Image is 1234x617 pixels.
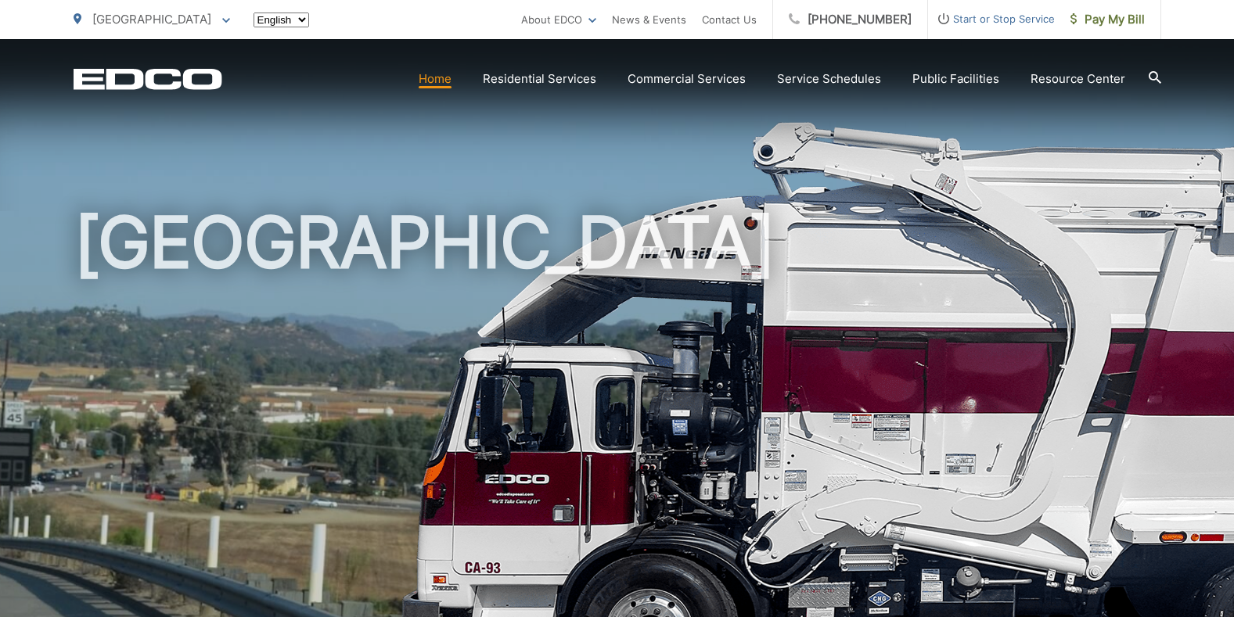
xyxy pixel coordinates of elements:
[777,70,881,88] a: Service Schedules
[92,12,211,27] span: [GEOGRAPHIC_DATA]
[521,10,596,29] a: About EDCO
[254,13,309,27] select: Select a language
[419,70,452,88] a: Home
[628,70,746,88] a: Commercial Services
[702,10,757,29] a: Contact Us
[612,10,686,29] a: News & Events
[1031,70,1125,88] a: Resource Center
[912,70,999,88] a: Public Facilities
[1070,10,1145,29] span: Pay My Bill
[483,70,596,88] a: Residential Services
[74,68,222,90] a: EDCD logo. Return to the homepage.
